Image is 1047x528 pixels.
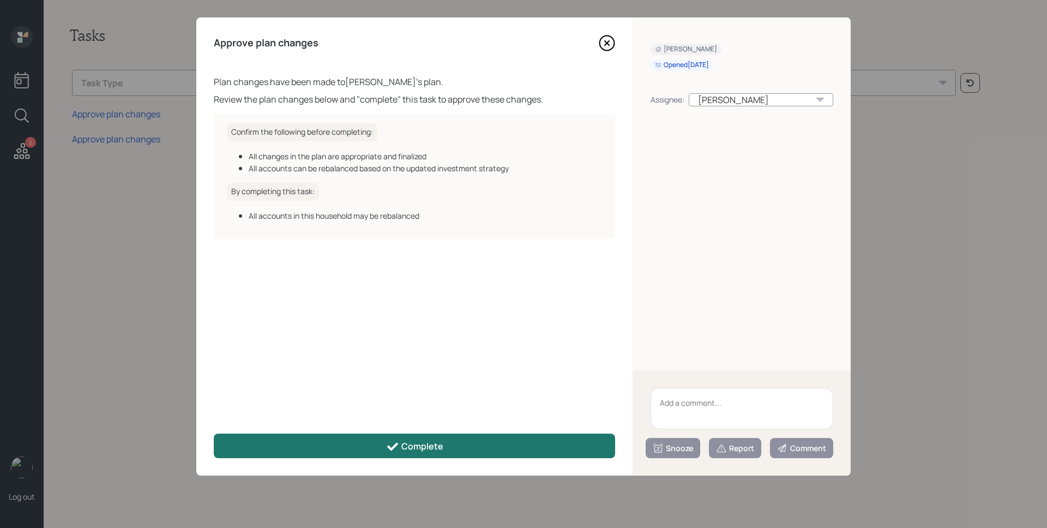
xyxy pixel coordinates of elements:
button: Snooze [646,438,700,458]
div: Snooze [653,443,693,454]
div: [PERSON_NAME] [655,45,717,54]
div: Review the plan changes below and "complete" this task to approve these changes. [214,93,615,106]
div: Opened [DATE] [655,61,709,70]
div: [PERSON_NAME] [689,93,833,106]
div: Report [716,443,754,454]
div: All changes in the plan are appropriate and finalized [249,151,602,162]
h6: Confirm the following before completing: [227,123,377,141]
div: Assignee: [651,94,684,105]
button: Comment [770,438,833,458]
h4: Approve plan changes [214,37,318,49]
h6: By completing this task: [227,183,319,201]
div: Comment [777,443,826,454]
div: All accounts can be rebalanced based on the updated investment strategy [249,163,602,174]
button: Complete [214,434,615,458]
div: Complete [386,440,443,453]
button: Report [709,438,761,458]
div: Plan changes have been made to [PERSON_NAME] 's plan. [214,75,615,88]
div: All accounts in this household may be rebalanced [249,210,602,221]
